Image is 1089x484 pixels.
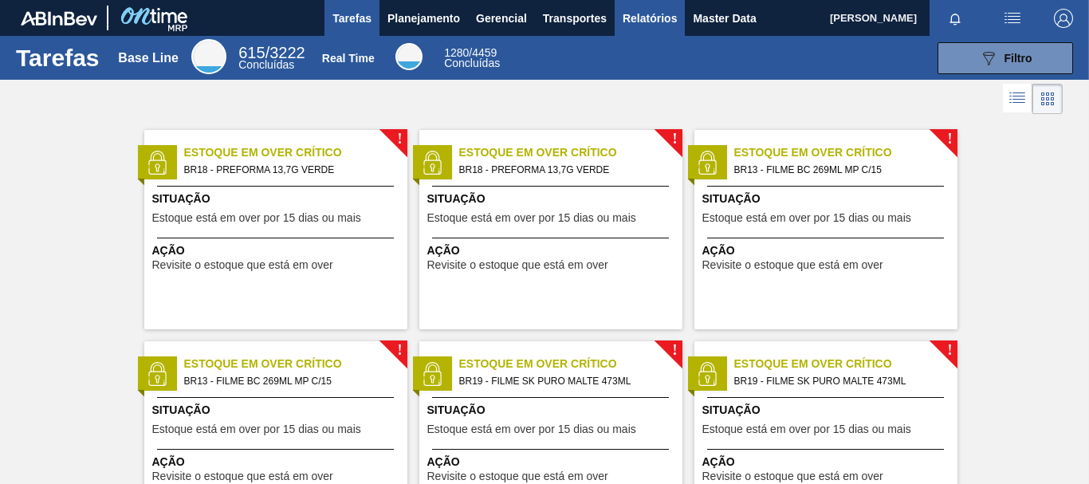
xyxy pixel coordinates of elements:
[184,372,395,390] span: BR13 - FILME BC 269ML MP C/15
[184,356,407,372] span: Estoque em Over Crítico
[238,58,294,71] span: Concluídas
[184,144,407,161] span: Estoque em Over Crítico
[152,423,361,435] span: Estoque está em over por 15 dias ou mais
[734,372,945,390] span: BR19 - FILME SK PURO MALTE 473ML
[1004,52,1032,65] span: Filtro
[238,44,265,61] span: 615
[145,151,169,175] img: status
[427,470,608,482] span: Revisite o estoque que está em over
[152,191,403,207] span: Situação
[1003,84,1032,114] div: Visão em Lista
[459,356,682,372] span: Estoque em Over Crítico
[702,454,953,470] span: Ação
[734,144,957,161] span: Estoque em Over Crítico
[623,9,677,28] span: Relatórios
[152,212,361,224] span: Estoque está em over por 15 dias ou mais
[672,344,677,356] span: !
[702,242,953,259] span: Ação
[152,242,403,259] span: Ação
[427,454,678,470] span: Ação
[397,133,402,145] span: !
[184,161,395,179] span: BR18 - PREFORMA 13,7G VERDE
[702,212,911,224] span: Estoque está em over por 15 dias ou mais
[1003,9,1022,28] img: userActions
[427,402,678,419] span: Situação
[543,9,607,28] span: Transportes
[444,57,500,69] span: Concluídas
[702,470,883,482] span: Revisite o estoque que está em over
[947,344,952,356] span: !
[695,362,719,386] img: status
[152,402,403,419] span: Situação
[152,470,333,482] span: Revisite o estoque que está em over
[695,151,719,175] img: status
[947,133,952,145] span: !
[734,161,945,179] span: BR13 - FILME BC 269ML MP C/15
[322,52,375,65] div: Real Time
[1032,84,1063,114] div: Visão em Cards
[332,9,372,28] span: Tarefas
[427,242,678,259] span: Ação
[702,423,911,435] span: Estoque está em over por 15 dias ou mais
[459,161,670,179] span: BR18 - PREFORMA 13,7G VERDE
[938,42,1073,74] button: Filtro
[693,9,756,28] span: Master Data
[397,344,402,356] span: !
[21,11,97,26] img: TNhmsLtSVTkK8tSr43FrP2fwEKptu5GPRR3wAAAABJRU5ErkJggg==
[459,144,682,161] span: Estoque em Over Crítico
[152,259,333,271] span: Revisite o estoque que está em over
[191,39,226,74] div: Base Line
[145,362,169,386] img: status
[427,212,636,224] span: Estoque está em over por 15 dias ou mais
[476,9,527,28] span: Gerencial
[444,48,500,69] div: Real Time
[118,51,179,65] div: Base Line
[1054,9,1073,28] img: Logout
[702,191,953,207] span: Situação
[459,372,670,390] span: BR19 - FILME SK PURO MALTE 473ML
[238,46,305,70] div: Base Line
[387,9,460,28] span: Planejamento
[16,49,100,67] h1: Tarefas
[420,151,444,175] img: status
[427,423,636,435] span: Estoque está em over por 15 dias ou mais
[672,133,677,145] span: !
[444,46,497,59] span: / 4459
[930,7,981,30] button: Notificações
[734,356,957,372] span: Estoque em Over Crítico
[702,259,883,271] span: Revisite o estoque que está em over
[427,259,608,271] span: Revisite o estoque que está em over
[444,46,469,59] span: 1280
[238,44,305,61] span: / 3222
[427,191,678,207] span: Situação
[420,362,444,386] img: status
[395,43,423,70] div: Real Time
[152,454,403,470] span: Ação
[702,402,953,419] span: Situação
